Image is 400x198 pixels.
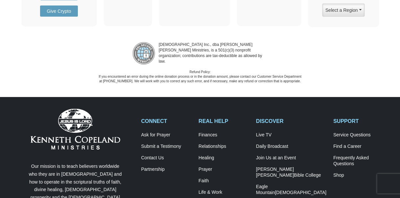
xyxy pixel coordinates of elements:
a: Finances [198,132,249,138]
a: Relationships [198,144,249,149]
h2: REAL HELP [198,118,249,124]
a: Eagle Mountain[DEMOGRAPHIC_DATA] [256,184,326,196]
a: Join Us at an Event [256,155,326,161]
img: Kenneth Copeland Ministries [31,109,120,149]
span: [DEMOGRAPHIC_DATA] [275,190,326,195]
a: Find a Career [333,144,384,149]
a: Frequently AskedQuestions [333,155,384,167]
a: Faith [198,178,249,184]
a: Life & Work [198,189,249,195]
a: Partnership [141,167,192,172]
a: Shop [333,172,384,178]
a: Daily Broadcast [256,144,326,149]
h2: SUPPORT [333,118,384,124]
a: Ask for Prayer [141,132,192,138]
a: Healing [198,155,249,161]
a: [PERSON_NAME] [PERSON_NAME]Bible College [256,167,326,178]
a: Live TV [256,132,326,138]
button: Select a Region [322,4,364,17]
a: Contact Us [141,155,192,161]
h2: DISCOVER [256,118,326,124]
a: Service Questions [333,132,384,138]
a: Submit a Testimony [141,144,192,149]
p: Refund Policy: If you encountered an error during the online donation process or in the donation ... [98,70,302,84]
img: refund-policy [132,42,155,65]
span: Bible College [294,172,321,178]
h2: CONNECT [141,118,192,124]
p: [DEMOGRAPHIC_DATA] Inc., dba [PERSON_NAME] [PERSON_NAME] Ministries, is a 501(c)(3) nonprofit org... [155,42,268,65]
a: Prayer [198,167,249,172]
a: Give Crypto [40,6,78,17]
